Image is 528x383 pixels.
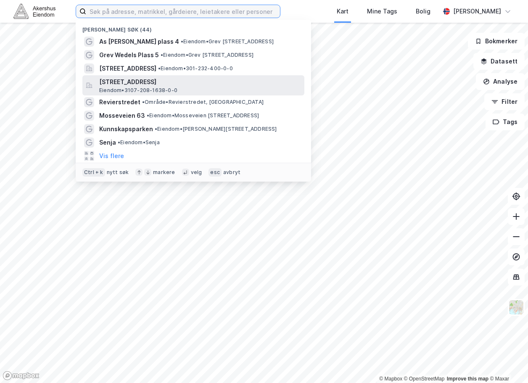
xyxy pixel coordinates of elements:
span: Senja [99,137,116,148]
img: akershus-eiendom-logo.9091f326c980b4bce74ccdd9f866810c.svg [13,4,55,18]
a: Mapbox homepage [3,371,40,380]
span: Eiendom • Mosseveien [STREET_ADDRESS] [147,112,259,119]
span: Eiendom • Grev [STREET_ADDRESS] [181,38,274,45]
div: nytt søk [107,169,129,176]
span: • [181,38,183,45]
img: Z [508,299,524,315]
div: Mine Tags [367,6,397,16]
span: Eiendom • Grev [STREET_ADDRESS] [161,52,253,58]
span: • [158,65,161,71]
span: [STREET_ADDRESS] [99,63,156,74]
button: Vis flere [99,151,124,161]
a: Mapbox [379,376,402,382]
div: markere [153,169,175,176]
span: • [118,139,120,145]
div: Kart [337,6,348,16]
span: Eiendom • [PERSON_NAME][STREET_ADDRESS] [155,126,277,132]
button: Datasett [473,53,525,70]
span: • [142,99,145,105]
button: Filter [484,93,525,110]
div: [PERSON_NAME] [453,6,501,16]
span: Eiendom • 301-232-400-0-0 [158,65,233,72]
span: • [155,126,157,132]
span: Eiendom • Senja [118,139,160,146]
div: esc [209,168,222,177]
span: Kunnskapsparken [99,124,153,134]
span: As [PERSON_NAME] plass 4 [99,37,179,47]
div: velg [191,169,202,176]
div: Ctrl + k [82,168,105,177]
span: Mosseveien 63 [99,111,145,121]
iframe: Chat Widget [486,343,528,383]
button: Bokmerker [468,33,525,50]
div: Kontrollprogram for chat [486,343,528,383]
span: [STREET_ADDRESS] [99,77,301,87]
div: avbryt [223,169,240,176]
button: Analyse [476,73,525,90]
div: [PERSON_NAME] søk (44) [76,20,311,35]
span: • [161,52,163,58]
span: Område • Revierstredet, [GEOGRAPHIC_DATA] [142,99,264,106]
button: Tags [486,114,525,130]
span: Grev Wedels Plass 5 [99,50,159,60]
div: Bolig [416,6,430,16]
a: OpenStreetMap [404,376,445,382]
span: Eiendom • 3107-208-1638-0-0 [99,87,177,94]
span: • [147,112,149,119]
span: Revierstredet [99,97,140,107]
a: Improve this map [447,376,488,382]
input: Søk på adresse, matrikkel, gårdeiere, leietakere eller personer [86,5,280,18]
